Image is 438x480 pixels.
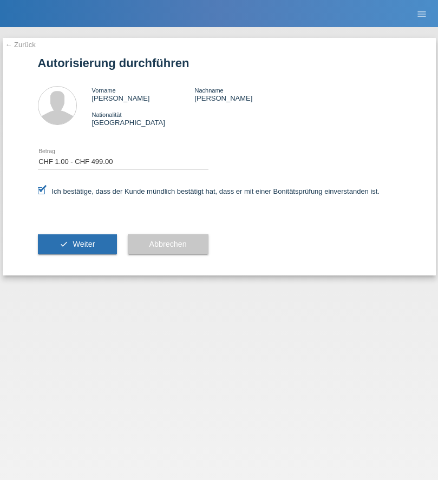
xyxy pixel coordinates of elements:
span: Weiter [73,240,95,248]
h1: Autorisierung durchführen [38,56,401,70]
span: Nachname [194,87,223,94]
span: Abbrechen [149,240,187,248]
div: [PERSON_NAME] [92,86,195,102]
div: [PERSON_NAME] [194,86,297,102]
span: Vorname [92,87,116,94]
i: menu [416,9,427,19]
a: ← Zurück [5,41,36,49]
span: Nationalität [92,111,122,118]
a: menu [411,10,433,17]
label: Ich bestätige, dass der Kunde mündlich bestätigt hat, dass er mit einer Bonitätsprüfung einversta... [38,187,380,195]
div: [GEOGRAPHIC_DATA] [92,110,195,127]
button: check Weiter [38,234,117,255]
button: Abbrechen [128,234,208,255]
i: check [60,240,68,248]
